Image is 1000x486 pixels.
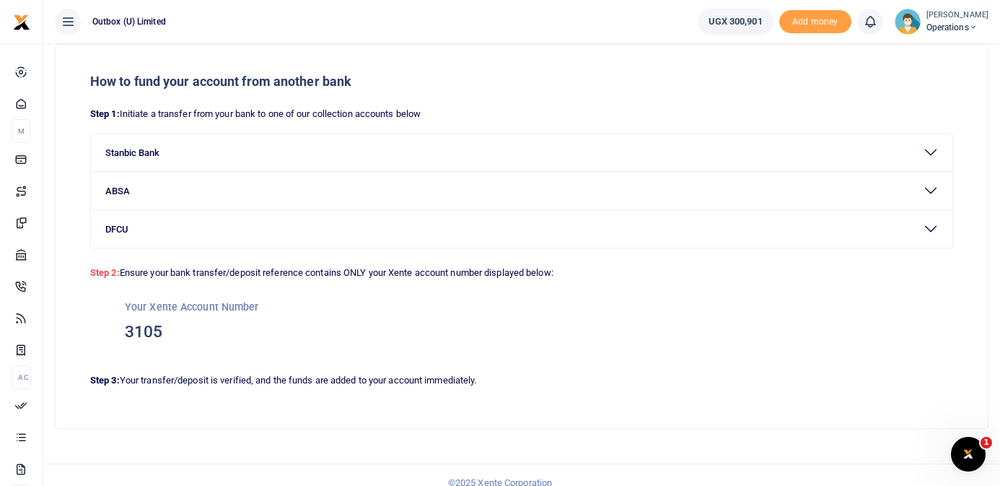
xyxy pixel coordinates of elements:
span: Outbox (U) Limited [87,15,172,28]
h3: 3105 [125,321,918,343]
li: Toup your wallet [779,10,851,34]
p: Ensure your bank transfer/deposit reference contains ONLY your Xente account number displayed below: [90,260,953,281]
button: DFCU [91,210,952,248]
span: Operations [926,21,988,34]
a: UGX 300,901 [698,9,773,35]
p: Initiate a transfer from your bank to one of our collection accounts below [90,107,953,122]
a: Add money [779,15,851,26]
p: Your transfer/deposit is verified, and the funds are added to your account immediately. [90,373,953,389]
span: 1 [981,437,992,448]
iframe: Intercom live chat [951,437,986,472]
strong: Step 1: [90,108,120,119]
span: Add money [779,10,851,34]
small: Your Xente Account Number [125,301,259,313]
button: Stanbic Bank [91,134,952,171]
img: logo-small [13,14,30,31]
li: Wallet ballance [692,9,779,35]
span: UGX 300,901 [709,14,763,29]
img: profile-user [895,9,921,35]
button: ABSA [91,172,952,209]
strong: Step 2: [90,267,120,278]
a: profile-user [PERSON_NAME] Operations [895,9,988,35]
a: logo-small logo-large logo-large [13,16,30,27]
small: [PERSON_NAME] [926,9,988,22]
li: M [12,119,31,143]
li: Ac [12,365,31,389]
h5: How to fund your account from another bank [90,74,953,90]
strong: Step 3: [90,375,120,386]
